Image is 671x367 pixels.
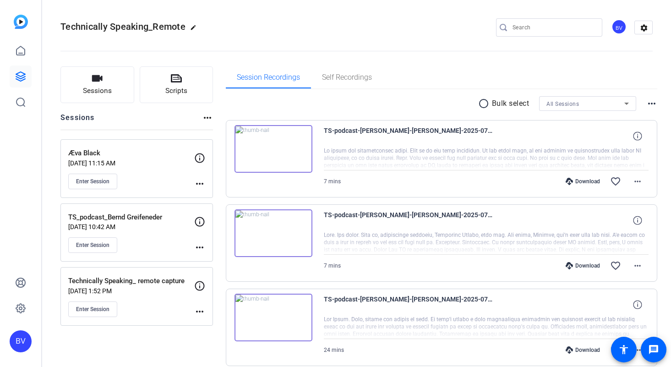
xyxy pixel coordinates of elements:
button: Enter Session [68,301,117,317]
mat-icon: more_horiz [632,260,643,271]
mat-icon: favorite_border [610,260,621,271]
h2: Sessions [60,112,95,130]
span: Sessions [83,86,112,96]
span: Session Recordings [237,74,300,81]
span: 24 mins [324,347,344,353]
mat-icon: settings [635,21,653,35]
span: TS-podcast-[PERSON_NAME]-[PERSON_NAME]-2025-07-17-10-42-39-021-1 [324,294,493,316]
img: thumb-nail [235,209,312,257]
mat-icon: more_horiz [194,242,205,253]
mat-icon: radio_button_unchecked [478,98,492,109]
mat-icon: more_horiz [632,345,643,356]
mat-icon: more_horiz [194,306,205,317]
mat-icon: edit [190,24,201,35]
p: TS_podcast_Bernd Greifeneder [68,212,194,223]
p: [DATE] 1:52 PM [68,287,194,295]
mat-icon: more_horiz [194,178,205,189]
span: 7 mins [324,178,341,185]
div: BV [10,330,32,352]
span: Technically Speaking_Remote [60,21,185,32]
p: Æva Black [68,148,194,159]
mat-icon: favorite_border [610,345,621,356]
p: [DATE] 10:42 AM [68,223,194,230]
img: blue-gradient.svg [14,15,28,29]
mat-icon: more_horiz [646,98,657,109]
mat-icon: favorite_border [610,176,621,187]
div: Download [561,178,605,185]
span: Scripts [165,86,187,96]
span: TS-podcast-[PERSON_NAME]-[PERSON_NAME]-2025-07-17-11-15-14-115-1 [324,125,493,147]
button: Enter Session [68,174,117,189]
mat-icon: more_horiz [202,112,213,123]
p: Technically Speaking_ remote capture [68,276,194,286]
span: Enter Session [76,241,109,249]
span: Enter Session [76,178,109,185]
button: Enter Session [68,237,117,253]
div: Download [561,346,605,354]
span: Enter Session [76,306,109,313]
button: Scripts [140,66,213,103]
span: TS-podcast-[PERSON_NAME]-[PERSON_NAME]-2025-07-17-11-15-14-115-0 [324,209,493,231]
p: [DATE] 11:15 AM [68,159,194,167]
span: All Sessions [546,101,579,107]
button: Sessions [60,66,134,103]
img: thumb-nail [235,294,312,341]
div: BV [611,19,627,34]
p: Bulk select [492,98,529,109]
div: Download [561,262,605,269]
input: Search [513,22,595,33]
span: 7 mins [324,263,341,269]
mat-icon: accessibility [618,344,629,355]
img: thumb-nail [235,125,312,173]
mat-icon: more_horiz [632,176,643,187]
mat-icon: message [648,344,659,355]
ngx-avatar: Beau Vorous [611,19,627,35]
span: Self Recordings [322,74,372,81]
